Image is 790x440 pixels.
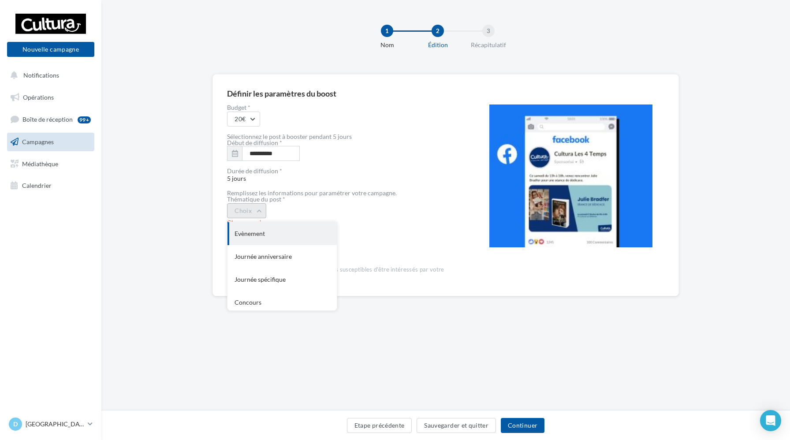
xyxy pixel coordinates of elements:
[227,257,461,265] div: Champ requis
[381,25,393,37] div: 1
[227,219,461,227] div: Champ requis
[410,41,466,49] div: Édition
[5,88,96,107] a: Opérations
[227,168,461,174] div: Durée de diffusion *
[227,268,337,291] div: Journée spécifique
[347,418,412,433] button: Etape précédente
[227,134,461,140] div: Sélectionnez le post à booster pendant 5 jours
[489,104,652,247] img: operation-preview
[227,222,337,245] div: Evènement
[7,42,94,57] button: Nouvelle campagne
[432,25,444,37] div: 2
[22,138,54,145] span: Campagnes
[227,89,336,97] div: Définir les paramètres du boost
[227,291,337,314] div: Concours
[227,245,337,268] div: Journée anniversaire
[760,410,781,431] div: Open Intercom Messenger
[13,420,18,429] span: D
[227,168,461,182] span: 5 jours
[5,155,96,173] a: Médiathèque
[359,41,415,49] div: Nom
[23,71,59,79] span: Notifications
[22,160,58,167] span: Médiathèque
[227,266,461,282] div: Cet univers définira le panel d'internautes susceptibles d'être intéressés par votre campagne
[22,182,52,189] span: Calendrier
[23,93,54,101] span: Opérations
[26,420,84,429] p: [GEOGRAPHIC_DATA]
[5,66,93,85] button: Notifications
[227,190,461,196] div: Remplissez les informations pour paramétrer votre campagne.
[78,116,91,123] div: 99+
[5,176,96,195] a: Calendrier
[460,41,517,49] div: Récapitulatif
[7,416,94,433] a: D [GEOGRAPHIC_DATA]
[501,418,544,433] button: Continuer
[22,116,73,123] span: Boîte de réception
[227,234,461,240] div: Univers produits *
[5,133,96,151] a: Campagnes
[227,196,461,202] div: Thématique du post *
[417,418,496,433] button: Sauvegarder et quitter
[227,104,461,111] label: Budget *
[227,112,260,127] button: 20€
[482,25,495,37] div: 3
[227,140,282,146] label: Début de diffusion *
[227,203,266,218] button: Choix
[5,110,96,129] a: Boîte de réception99+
